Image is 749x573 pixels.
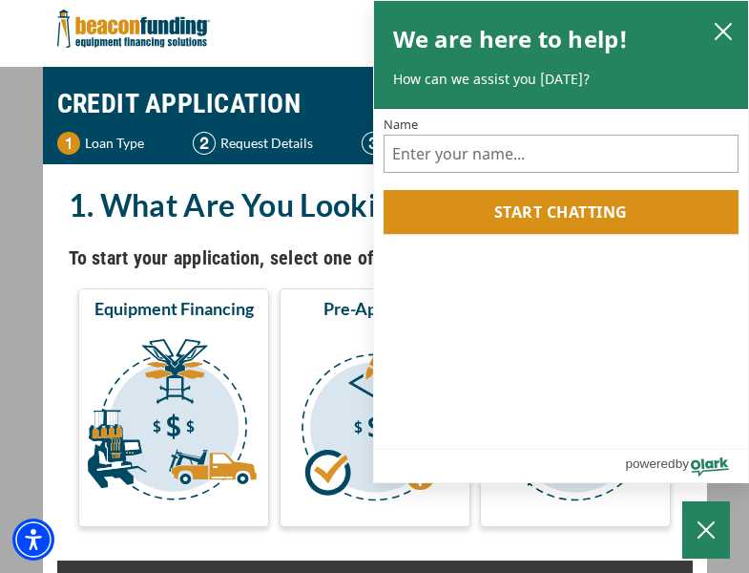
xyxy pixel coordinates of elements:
[393,70,730,89] p: How can we assist you [DATE]?
[280,288,470,527] button: Pre-Approval
[384,118,739,131] label: Name
[78,288,269,527] button: Equipment Financing
[708,17,739,44] button: close chatbox
[682,501,730,559] button: Close Chatbox
[220,132,313,155] p: Request Details
[393,20,629,58] h2: We are here to help!
[323,297,426,320] span: Pre-Approval
[283,328,467,519] img: Pre-Approval
[69,183,681,227] h2: 1. What Are You Looking For?
[85,132,144,155] p: Loan Type
[625,450,748,482] a: Powered by Olark
[625,452,675,476] span: powered
[362,132,385,155] img: Step 3
[384,190,739,234] button: Start chatting
[676,452,689,476] span: by
[69,242,681,274] h4: To start your application, select one of the three options below.
[384,135,739,173] input: Name
[57,76,693,132] h1: CREDIT APPLICATION
[193,132,216,155] img: Step 2
[94,297,254,320] span: Equipment Financing
[12,519,54,561] div: Accessibility Menu
[57,132,80,155] img: Step 1
[82,328,265,519] img: Equipment Financing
